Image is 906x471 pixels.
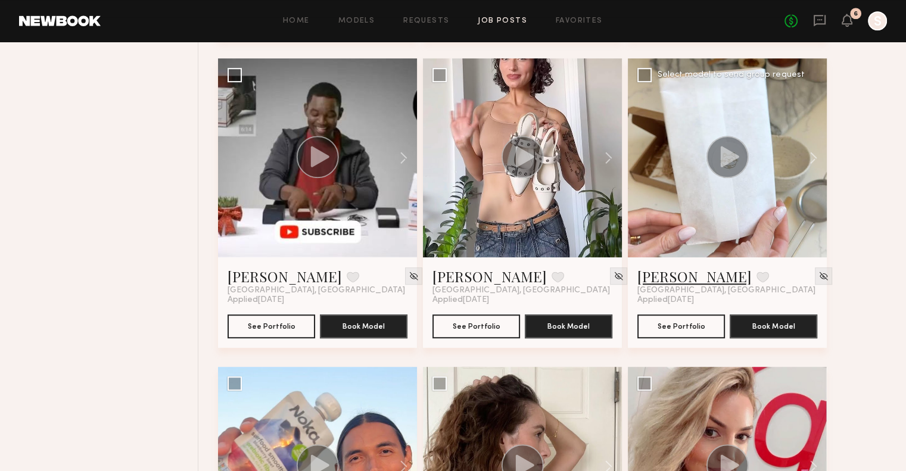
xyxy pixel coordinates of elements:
[637,267,752,286] a: [PERSON_NAME]
[730,320,817,330] a: Book Model
[283,17,310,25] a: Home
[818,271,829,281] img: Unhide Model
[228,314,315,338] button: See Portfolio
[409,271,419,281] img: Unhide Model
[556,17,603,25] a: Favorites
[525,314,612,338] button: Book Model
[320,314,407,338] button: Book Model
[320,320,407,330] a: Book Model
[403,17,449,25] a: Requests
[432,314,520,338] button: See Portfolio
[525,320,612,330] a: Book Model
[637,286,815,295] span: [GEOGRAPHIC_DATA], [GEOGRAPHIC_DATA]
[854,11,858,17] div: 6
[868,11,887,30] a: S
[614,271,624,281] img: Unhide Model
[432,267,547,286] a: [PERSON_NAME]
[730,314,817,338] button: Book Model
[228,267,342,286] a: [PERSON_NAME]
[637,314,725,338] button: See Portfolio
[432,286,610,295] span: [GEOGRAPHIC_DATA], [GEOGRAPHIC_DATA]
[478,17,527,25] a: Job Posts
[228,286,405,295] span: [GEOGRAPHIC_DATA], [GEOGRAPHIC_DATA]
[338,17,375,25] a: Models
[637,295,817,305] div: Applied [DATE]
[432,295,612,305] div: Applied [DATE]
[658,71,804,79] div: Select model to send group request
[228,295,407,305] div: Applied [DATE]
